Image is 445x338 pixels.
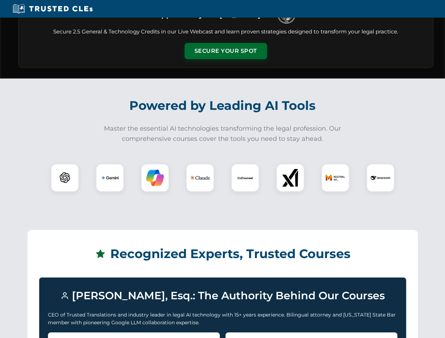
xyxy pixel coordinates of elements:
[55,168,75,188] img: ChatGPT Logo
[326,168,345,188] img: Mistral AI Logo
[282,169,299,187] img: xAI Logo
[185,43,267,59] button: Secure Your Spot
[321,164,350,192] div: Mistral AI
[51,164,79,192] div: ChatGPT
[371,168,390,188] img: DeepSeek Logo
[231,164,259,192] div: CoCounsel
[39,242,406,266] h2: Recognized Experts, Trusted Courses
[27,93,418,118] h2: Powered by Leading AI Tools
[186,164,214,192] div: Claude
[27,28,425,36] p: Secure 2.5 General & Technology Credits in our Live Webcast and learn proven strategies designed ...
[48,311,397,327] p: CEO of Trusted Translations and industry leader in legal AI technology with 15+ years experience....
[96,164,124,192] div: Gemini
[276,164,304,192] div: xAI
[146,169,164,187] img: Copilot Logo
[48,286,397,305] h3: [PERSON_NAME], Esq.: The Authority Behind Our Courses
[190,168,210,188] img: Claude Logo
[99,124,346,144] p: Master the essential AI technologies transforming the legal profession. Our comprehensive courses...
[366,164,395,192] div: DeepSeek
[141,164,169,192] div: Copilot
[236,169,254,187] img: CoCounsel Logo
[11,4,95,14] img: Trusted CLEs
[101,169,119,187] img: Gemini Logo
